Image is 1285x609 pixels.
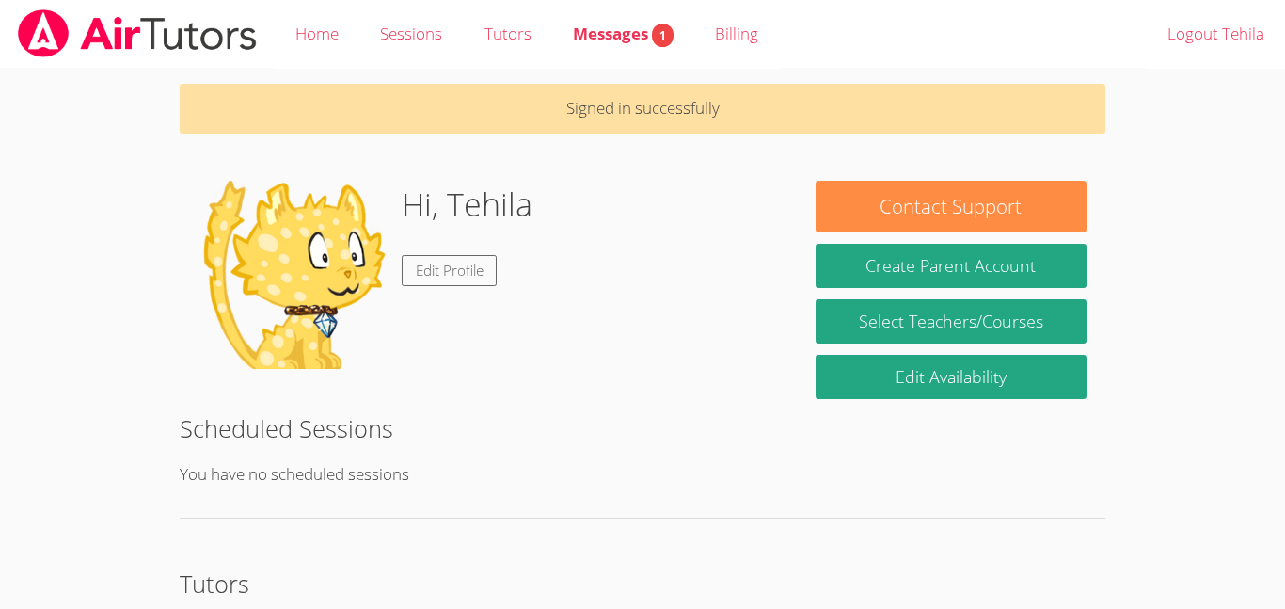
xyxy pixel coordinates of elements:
a: Select Teachers/Courses [816,299,1087,344]
img: default.png [198,181,387,369]
a: Edit Availability [816,355,1087,399]
img: airtutors_banner-c4298cdbf04f3fff15de1276eac7730deb9818008684d7c2e4769d2f7ddbe033.png [16,9,259,57]
span: Messages [573,23,674,44]
h2: Tutors [180,566,1105,601]
h2: Scheduled Sessions [180,410,1105,446]
button: Create Parent Account [816,244,1087,288]
button: Contact Support [816,181,1087,232]
h1: Hi, Tehila [402,181,532,229]
span: 1 [652,24,674,47]
p: You have no scheduled sessions [180,461,1105,489]
a: Edit Profile [402,255,498,286]
p: Signed in successfully [180,84,1105,134]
